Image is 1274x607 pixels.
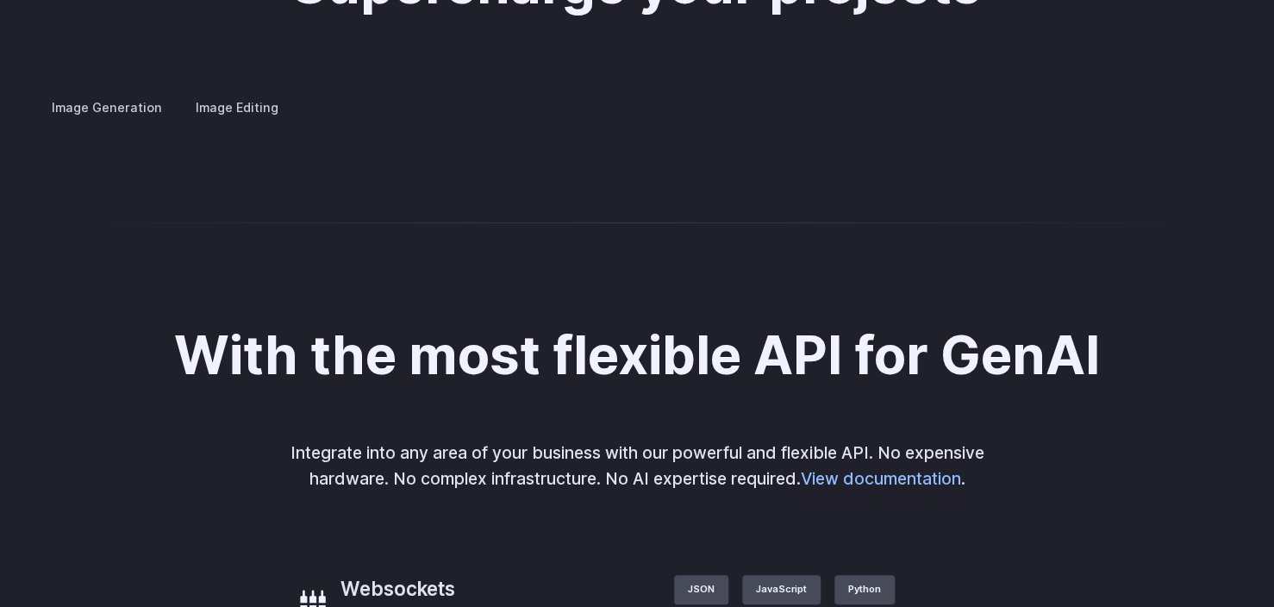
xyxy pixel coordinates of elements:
label: Image Generation [37,92,177,122]
label: JSON [674,575,728,604]
a: View documentation [801,468,961,489]
h2: With the most flexible API for GenAI [174,326,1100,385]
p: Integrate into any area of your business with our powerful and flexible API. No expensive hardwar... [278,440,996,492]
label: JavaScript [742,575,821,604]
label: Image Editing [181,92,293,122]
label: Python [834,575,895,604]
